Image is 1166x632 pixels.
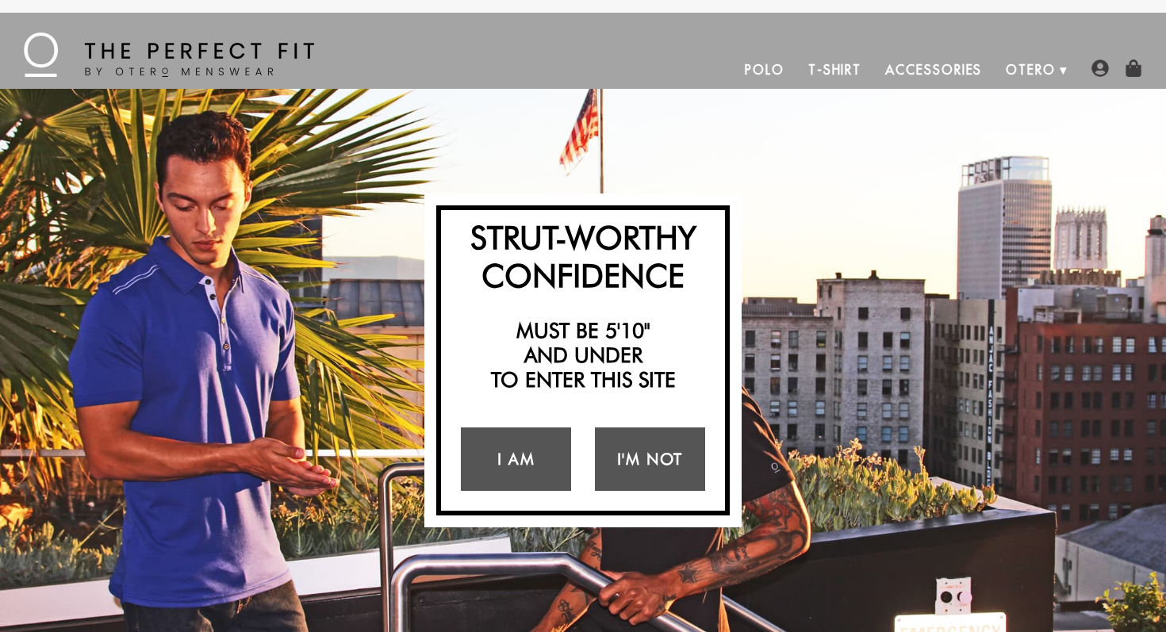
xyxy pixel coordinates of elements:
h2: Must be 5'10" and under to enter this site [449,318,717,393]
img: The Perfect Fit - by Otero Menswear - Logo [24,33,314,77]
img: user-account-icon.png [1091,59,1109,77]
img: shopping-bag-icon.png [1125,59,1142,77]
a: I Am [461,427,571,491]
h2: Strut-Worthy Confidence [449,218,717,294]
a: Polo [733,51,796,89]
a: T-Shirt [796,51,873,89]
a: Otero [994,51,1068,89]
a: Accessories [873,51,994,89]
a: I'm Not [595,427,705,491]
